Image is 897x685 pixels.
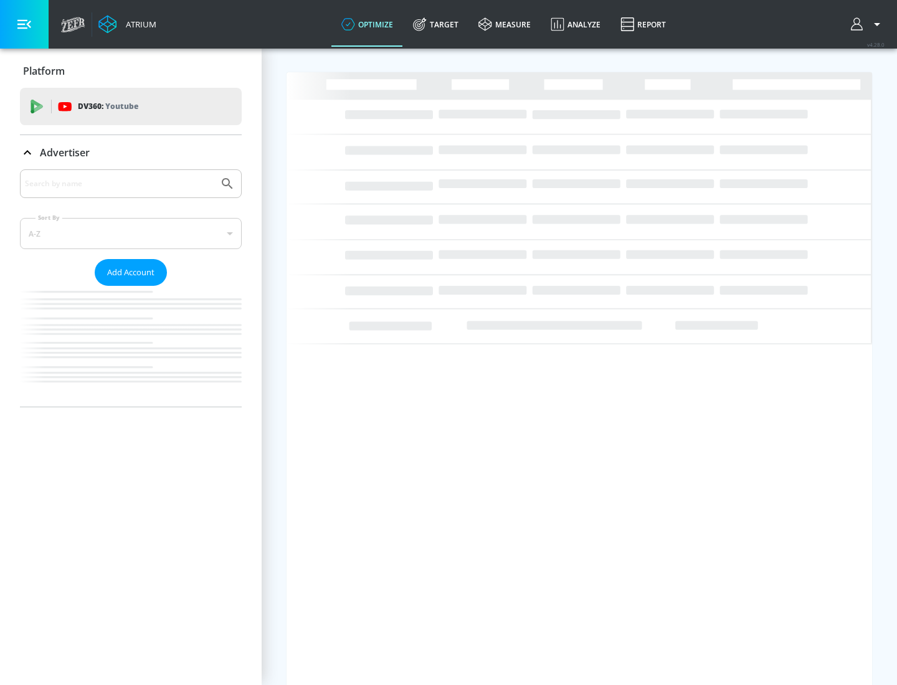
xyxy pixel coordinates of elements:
label: Sort By [36,214,62,222]
p: Advertiser [40,146,90,159]
p: DV360: [78,100,138,113]
span: Add Account [107,265,154,280]
p: Youtube [105,100,138,113]
div: Advertiser [20,169,242,407]
div: Atrium [121,19,156,30]
div: DV360: Youtube [20,88,242,125]
a: measure [468,2,541,47]
button: Add Account [95,259,167,286]
a: Analyze [541,2,610,47]
input: Search by name [25,176,214,192]
div: Platform [20,54,242,88]
a: Atrium [98,15,156,34]
p: Platform [23,64,65,78]
div: A-Z [20,218,242,249]
div: Advertiser [20,135,242,170]
a: Report [610,2,676,47]
a: optimize [331,2,403,47]
span: v 4.28.0 [867,41,885,48]
nav: list of Advertiser [20,286,242,407]
a: Target [403,2,468,47]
